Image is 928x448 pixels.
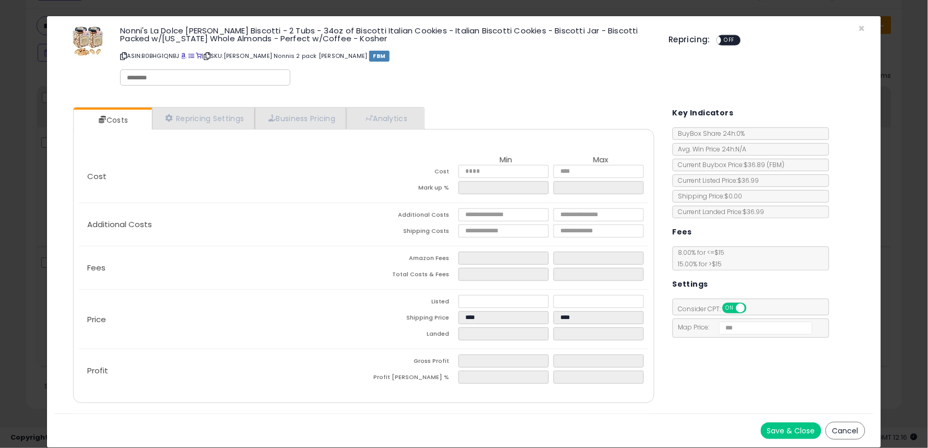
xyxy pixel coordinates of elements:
[722,36,738,45] span: OFF
[363,268,459,284] td: Total Costs & Fees
[363,327,459,344] td: Landed
[369,51,390,62] span: FBM
[363,371,459,387] td: Profit [PERSON_NAME] %
[255,108,346,129] a: Business Pricing
[673,129,745,138] span: BuyBox Share 24h: 0%
[189,52,194,60] a: All offer listings
[363,225,459,241] td: Shipping Costs
[196,52,202,60] a: Your listing only
[826,422,865,440] button: Cancel
[363,208,459,225] td: Additional Costs
[459,156,554,165] th: Min
[72,27,103,58] img: 51sf4Z+t7pL._SL60_.jpg
[723,304,736,313] span: ON
[673,192,743,201] span: Shipping Price: $0.00
[79,367,363,375] p: Profit
[673,226,692,239] h5: Fees
[761,422,821,439] button: Save & Close
[363,252,459,268] td: Amazon Fees
[363,295,459,311] td: Listed
[79,220,363,229] p: Additional Costs
[673,304,760,313] span: Consider CPT:
[744,160,785,169] span: $36.89
[745,304,761,313] span: OFF
[673,176,759,185] span: Current Listed Price: $36.99
[673,107,734,120] h5: Key Indicators
[673,248,725,268] span: 8.00 % for <= $15
[363,165,459,181] td: Cost
[673,160,785,169] span: Current Buybox Price:
[673,260,722,268] span: 15.00 % for > $15
[673,278,708,291] h5: Settings
[363,355,459,371] td: Gross Profit
[668,36,710,44] h5: Repricing:
[79,264,363,272] p: Fees
[79,172,363,181] p: Cost
[767,160,785,169] span: ( FBM )
[74,110,151,131] a: Costs
[181,52,187,60] a: BuyBox page
[152,108,255,129] a: Repricing Settings
[120,27,653,42] h3: Nonni's La Dolce [PERSON_NAME] Biscotti - 2 Tubs - 34oz of Biscotti Italian Cookies - Italian Bis...
[673,145,747,154] span: Avg. Win Price 24h: N/A
[554,156,649,165] th: Max
[120,48,653,64] p: ASIN: B0BHG1QNBJ | SKU: [PERSON_NAME] Nonnis 2 pack [PERSON_NAME]
[673,207,765,216] span: Current Landed Price: $36.99
[363,311,459,327] td: Shipping Price
[363,181,459,197] td: Mark up %
[859,21,865,36] span: ×
[673,323,813,332] span: Map Price:
[79,315,363,324] p: Price
[346,108,424,129] a: Analytics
